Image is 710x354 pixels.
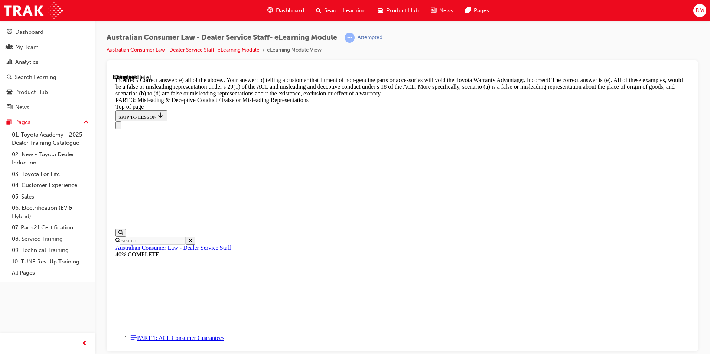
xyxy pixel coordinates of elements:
span: people-icon [7,44,12,51]
span: Search Learning [324,6,366,15]
span: News [439,6,453,15]
a: 07. Parts21 Certification [9,222,92,233]
span: guage-icon [7,29,12,36]
span: SKIP TO LESSON [6,40,52,46]
span: search-icon [7,74,12,81]
button: Close search menu [73,163,83,171]
a: Australian Consumer Law - Dealer Service Staff- eLearning Module [107,47,260,53]
span: pages-icon [465,6,471,15]
a: 08. Service Training [9,233,92,245]
button: SKIP TO LESSON [3,36,55,47]
a: Dashboard [3,25,92,39]
a: Product Hub [3,85,92,99]
div: Dashboard [15,28,43,36]
div: Incorrect. Correct answer: e) all of the above.. Your answer: b) telling a customer that fitment ... [3,3,577,23]
button: Close navigation menu [3,47,9,55]
span: learningRecordVerb_ATTEMPT-icon [345,33,355,43]
span: guage-icon [267,6,273,15]
span: car-icon [378,6,383,15]
span: Dashboard [276,6,304,15]
input: Search [7,163,73,171]
span: news-icon [7,104,12,111]
button: DashboardMy TeamAnalyticsSearch LearningProduct HubNews [3,24,92,115]
div: PART 3: Misleading & Deceptive Conduct / False or Misleading Representations [3,23,577,30]
span: chart-icon [7,59,12,66]
a: 03. Toyota For Life [9,168,92,180]
span: | [340,33,342,42]
div: 40% COMPLETE [3,177,577,184]
a: guage-iconDashboard [261,3,310,18]
span: up-icon [84,118,89,127]
div: My Team [15,43,39,52]
span: search-icon [316,6,321,15]
a: News [3,101,92,114]
a: car-iconProduct Hub [372,3,425,18]
button: Pages [3,115,92,129]
li: eLearning Module View [267,46,322,55]
span: prev-icon [82,339,87,348]
div: Analytics [15,58,38,66]
a: news-iconNews [425,3,459,18]
a: My Team [3,40,92,54]
img: Trak [4,2,63,19]
span: pages-icon [7,119,12,126]
a: Australian Consumer Law - Dealer Service Staff [3,171,119,177]
a: 02. New - Toyota Dealer Induction [9,149,92,168]
a: Search Learning [3,71,92,84]
span: news-icon [431,6,436,15]
a: search-iconSearch Learning [310,3,372,18]
span: BM [696,6,704,15]
div: Search Learning [15,73,56,82]
a: 04. Customer Experience [9,180,92,191]
span: car-icon [7,89,12,96]
a: 01. Toyota Academy - 2025 Dealer Training Catalogue [9,129,92,149]
a: 05. Sales [9,191,92,203]
div: Attempted [358,34,382,41]
div: Top of page [3,30,577,36]
a: Analytics [3,55,92,69]
a: 06. Electrification (EV & Hybrid) [9,202,92,222]
span: Pages [474,6,489,15]
button: Open search menu [3,155,13,163]
div: Pages [15,118,30,127]
a: 10. TUNE Rev-Up Training [9,256,92,268]
a: All Pages [9,267,92,279]
button: BM [693,4,706,17]
div: News [15,103,29,112]
span: Australian Consumer Law - Dealer Service Staff- eLearning Module [107,33,337,42]
a: pages-iconPages [459,3,495,18]
div: Product Hub [15,88,48,96]
span: Product Hub [386,6,419,15]
a: 09. Technical Training [9,245,92,256]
